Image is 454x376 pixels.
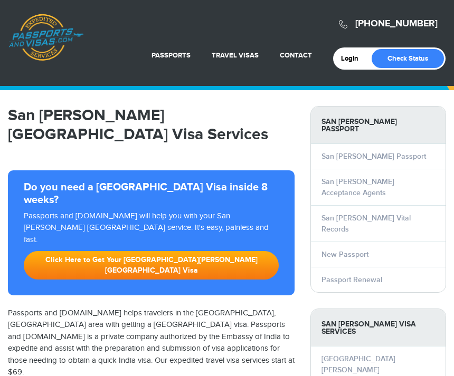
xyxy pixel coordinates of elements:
[8,106,295,144] h1: San [PERSON_NAME] [GEOGRAPHIC_DATA] Visa Services
[321,250,368,259] a: New Passport
[355,18,438,30] a: [PHONE_NUMBER]
[372,49,444,68] a: Check Status
[152,51,191,60] a: Passports
[212,51,259,60] a: Travel Visas
[341,54,366,63] a: Login
[311,107,446,144] strong: San [PERSON_NAME] Passport
[24,251,279,279] a: Click Here to Get Your [GEOGRAPHIC_DATA][PERSON_NAME] [GEOGRAPHIC_DATA] Visa
[311,309,446,346] strong: San [PERSON_NAME] Visa Services
[321,275,382,284] a: Passport Renewal
[20,210,283,285] div: Passports and [DOMAIN_NAME] will help you with your San [PERSON_NAME] [GEOGRAPHIC_DATA] service. ...
[280,51,312,60] a: Contact
[8,14,83,61] a: Passports & [DOMAIN_NAME]
[321,177,394,197] a: San [PERSON_NAME] Acceptance Agents
[321,214,411,234] a: San [PERSON_NAME] Vital Records
[321,152,426,161] a: San [PERSON_NAME] Passport
[24,181,279,206] strong: Do you need a [GEOGRAPHIC_DATA] Visa inside 8 weeks?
